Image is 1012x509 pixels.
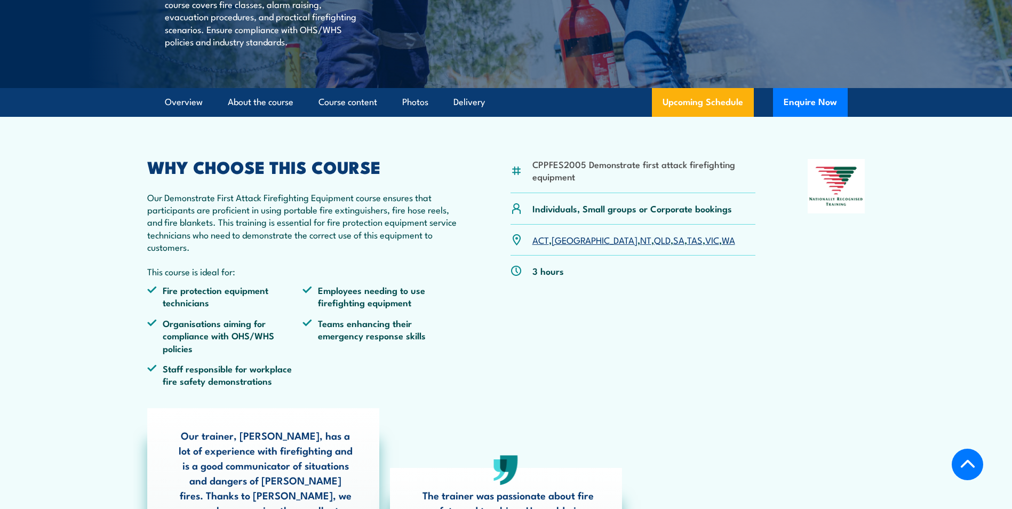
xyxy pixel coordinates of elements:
li: Teams enhancing their emergency response skills [302,317,458,354]
a: WA [722,233,735,246]
a: SA [673,233,684,246]
a: TAS [687,233,703,246]
a: Overview [165,88,203,116]
a: [GEOGRAPHIC_DATA] [552,233,638,246]
a: About the course [228,88,293,116]
li: Fire protection equipment technicians [147,284,303,309]
p: This course is ideal for: [147,265,459,277]
li: CPPFES2005 Demonstrate first attack firefighting equipment [532,158,756,183]
a: NT [640,233,651,246]
img: Nationally Recognised Training logo. [808,159,865,213]
p: , , , , , , , [532,234,735,246]
h2: WHY CHOOSE THIS COURSE [147,159,459,174]
a: QLD [654,233,671,246]
a: ACT [532,233,549,246]
p: Our Demonstrate First Attack Firefighting Equipment course ensures that participants are proficie... [147,191,459,253]
a: Upcoming Schedule [652,88,754,117]
a: Photos [402,88,428,116]
li: Staff responsible for workplace fire safety demonstrations [147,362,303,387]
a: VIC [705,233,719,246]
li: Organisations aiming for compliance with OHS/WHS policies [147,317,303,354]
button: Enquire Now [773,88,848,117]
a: Delivery [453,88,485,116]
li: Employees needing to use firefighting equipment [302,284,458,309]
p: Individuals, Small groups or Corporate bookings [532,202,732,214]
a: Course content [318,88,377,116]
p: 3 hours [532,265,564,277]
